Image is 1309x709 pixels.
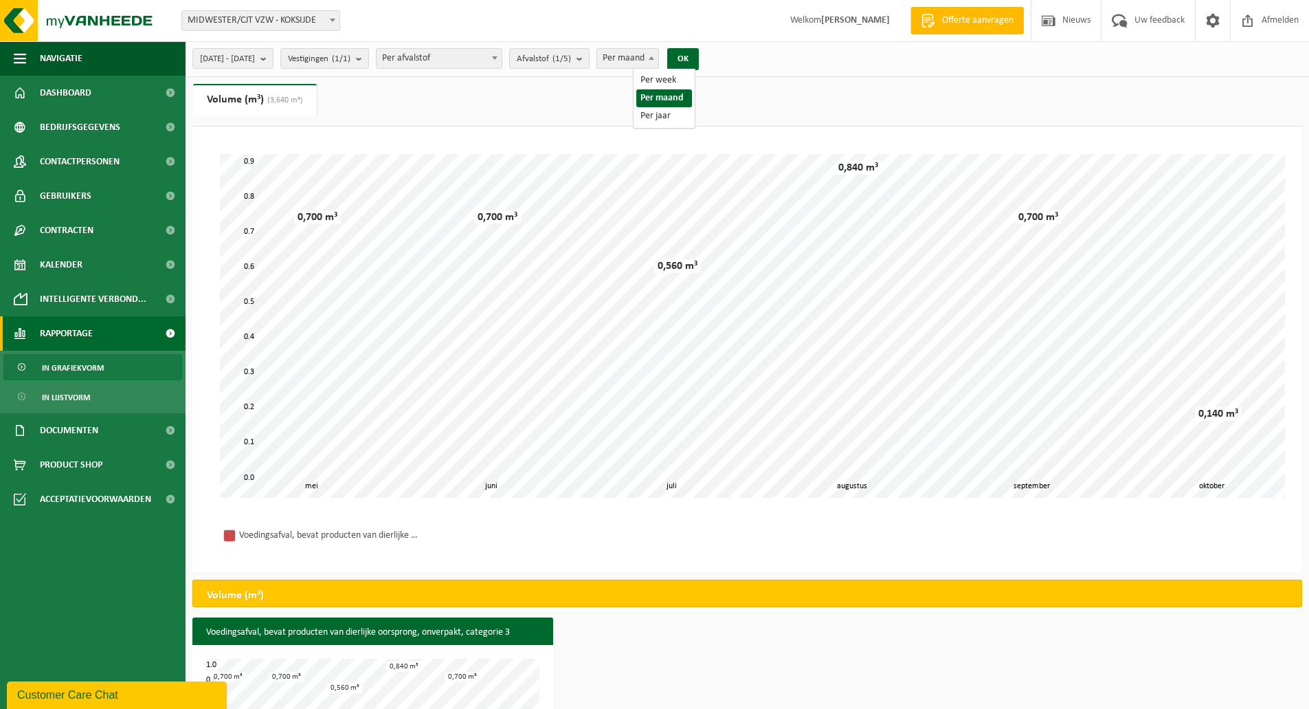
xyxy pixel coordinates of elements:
[636,107,692,125] li: Per jaar
[40,144,120,179] span: Contactpersonen
[910,7,1024,34] a: Offerte aanvragen
[835,161,882,175] div: 0,840 m³
[636,72,692,89] li: Per week
[474,210,521,224] div: 0,700 m³
[181,10,340,31] span: MIDWESTER/CJT VZW - KOKSIJDE
[386,662,422,672] div: 0,840 m³
[596,48,659,69] span: Per maand
[40,482,151,516] span: Acceptatievoorwaarden
[1015,210,1062,224] div: 0,700 m³
[200,49,255,69] span: [DATE] - [DATE]
[377,49,502,68] span: Per afvalstof
[939,14,1017,28] span: Offerte aanvragen
[376,48,502,69] span: Per afvalstof
[821,15,890,25] strong: [PERSON_NAME]
[193,84,317,116] a: Volume (m³)
[7,679,230,709] iframe: chat widget
[40,248,82,282] span: Kalender
[509,48,590,69] button: Afvalstof(1/5)
[280,48,369,69] button: Vestigingen(1/1)
[42,355,104,381] span: In grafiekvorm
[40,282,146,316] span: Intelligente verbond...
[636,89,692,107] li: Per maand
[264,96,303,105] span: (3,640 m³)
[445,672,480,682] div: 0,700 m³
[597,49,658,68] span: Per maand
[42,384,90,411] span: In lijstvorm
[1195,407,1242,421] div: 0,140 m³
[210,672,246,682] div: 0,700 m³
[327,683,363,693] div: 0,560 m³
[517,49,571,69] span: Afvalstof
[40,213,93,248] span: Contracten
[40,448,102,482] span: Product Shop
[40,76,91,110] span: Dashboard
[182,11,339,30] span: MIDWESTER/CJT VZW - KOKSIJDE
[192,48,273,69] button: [DATE] - [DATE]
[552,54,571,63] count: (1/5)
[239,527,418,544] div: Voedingsafval, bevat producten van dierlijke oorsprong, onverpakt, categorie 3
[192,618,553,648] h3: Voedingsafval, bevat producten van dierlijke oorsprong, onverpakt, categorie 3
[667,48,699,70] button: OK
[654,259,701,273] div: 0,560 m³
[294,210,341,224] div: 0,700 m³
[40,179,91,213] span: Gebruikers
[193,580,278,611] h2: Volume (m³)
[40,316,93,351] span: Rapportage
[40,413,98,448] span: Documenten
[3,384,182,410] a: In lijstvorm
[40,110,120,144] span: Bedrijfsgegevens
[3,354,182,380] a: In grafiekvorm
[288,49,350,69] span: Vestigingen
[40,41,82,76] span: Navigatie
[269,672,304,682] div: 0,700 m³
[332,54,350,63] count: (1/1)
